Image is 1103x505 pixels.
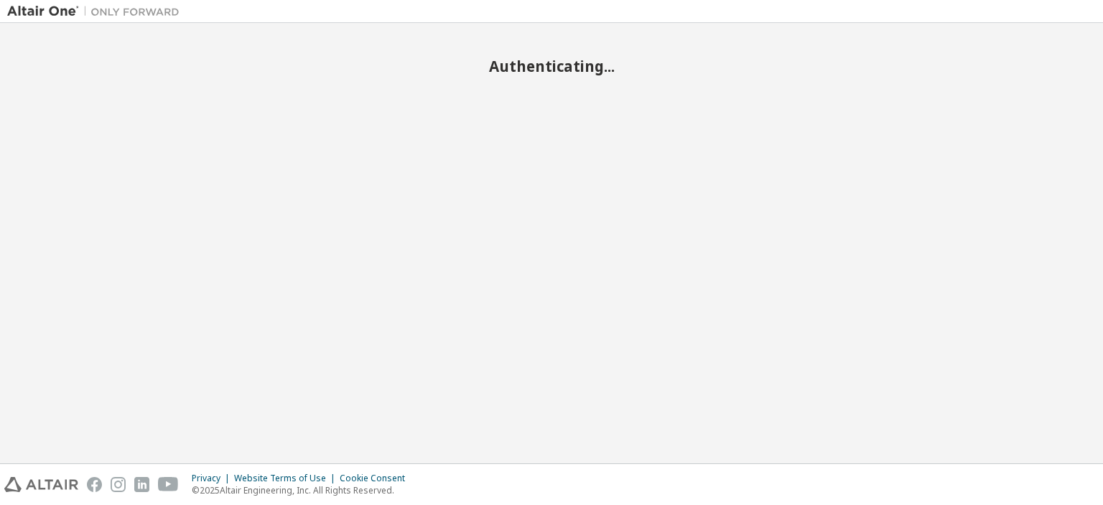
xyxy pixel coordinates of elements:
[134,477,149,492] img: linkedin.svg
[340,473,414,484] div: Cookie Consent
[192,473,234,484] div: Privacy
[7,4,187,19] img: Altair One
[87,477,102,492] img: facebook.svg
[158,477,179,492] img: youtube.svg
[192,484,414,496] p: © 2025 Altair Engineering, Inc. All Rights Reserved.
[7,57,1096,75] h2: Authenticating...
[111,477,126,492] img: instagram.svg
[4,477,78,492] img: altair_logo.svg
[234,473,340,484] div: Website Terms of Use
